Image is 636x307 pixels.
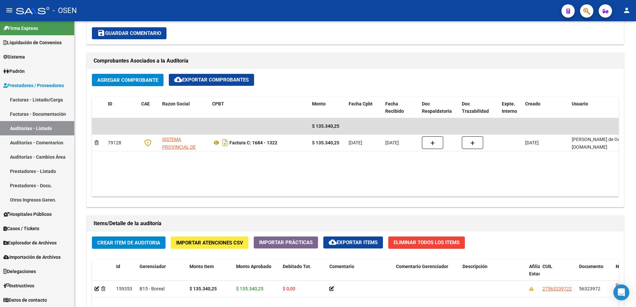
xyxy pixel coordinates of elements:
[94,56,617,66] h1: Comprobantes Asociados a la Auditoría
[221,137,229,148] i: Descargar documento
[3,82,64,89] span: Prestadores / Proveedores
[53,3,77,18] span: - OSEN
[3,225,39,232] span: Casos / Tickets
[396,264,448,269] span: Comentario Gerenciador
[3,268,36,275] span: Delegaciones
[108,140,121,145] span: 79128
[383,97,419,119] datatable-header-cell: Fecha Recibido
[3,25,38,32] span: Firma Express
[312,101,326,106] span: Monto
[212,101,224,106] span: CPBT
[526,259,540,289] datatable-header-cell: Afiliado Estado
[349,101,373,106] span: Fecha Cpbt
[542,286,572,291] span: 27563239722
[394,239,460,245] span: Eliminar Todos los Items
[385,140,399,145] span: [DATE]
[189,286,217,291] strong: $ 135.340,25
[162,101,190,106] span: Razon Social
[236,286,263,291] span: $ 135.340,25
[462,101,489,114] span: Doc Trazabilidad
[459,97,499,119] datatable-header-cell: Doc Trazabilidad
[236,264,271,269] span: Monto Aprobado
[327,259,393,289] datatable-header-cell: Comentario
[94,218,617,229] h1: Items/Detalle de la auditoría
[209,97,309,119] datatable-header-cell: CPBT
[229,140,277,145] strong: Factura C: 1684 - 1322
[3,296,47,304] span: Datos de contacto
[97,240,160,246] span: Crear Item de Auditoria
[613,284,629,300] div: Open Intercom Messenger
[309,97,346,119] datatable-header-cell: Monto
[3,53,25,61] span: Sistema
[349,140,362,145] span: [DATE]
[137,259,187,289] datatable-header-cell: Gerenciador
[97,30,161,36] span: Guardar Comentario
[162,137,196,157] span: SISTEMA PROVINCIAL DE SALUD
[139,97,159,119] datatable-header-cell: CAE
[92,74,163,86] button: Agregar Comprobante
[3,239,57,246] span: Explorador de Archivos
[323,236,383,248] button: Exportar Items
[140,286,164,291] span: B15 - Boreal
[108,101,112,106] span: ID
[522,97,569,119] datatable-header-cell: Creado
[105,97,139,119] datatable-header-cell: ID
[623,6,631,14] mat-icon: person
[169,74,254,86] button: Exportar Comprobantes
[174,76,182,83] mat-icon: cloud_download
[114,259,137,289] datatable-header-cell: Id
[312,123,339,129] span: $ 135.340,25
[579,264,603,269] span: Documento
[97,29,105,37] mat-icon: save
[388,236,465,249] button: Eliminar Todos los Items
[3,39,62,46] span: Liquidación de Convenios
[460,259,526,289] datatable-header-cell: Descripción
[187,259,233,289] datatable-header-cell: Monto Item
[259,239,313,245] span: Importar Prácticas
[329,239,378,245] span: Exportar Items
[329,238,337,246] mat-icon: cloud_download
[463,264,487,269] span: Descripción
[525,140,539,145] span: [DATE]
[116,286,132,291] span: 159353
[393,259,460,289] datatable-header-cell: Comentario Gerenciador
[579,286,600,291] span: 56323972
[283,286,295,291] span: $ 0,00
[576,259,613,289] datatable-header-cell: Documento
[3,68,25,75] span: Padrón
[159,97,209,119] datatable-header-cell: Razon Social
[280,259,327,289] datatable-header-cell: Debitado Tot.
[176,240,243,246] span: Importar Atenciones CSV
[329,264,354,269] span: Comentario
[92,236,165,249] button: Crear Item de Auditoria
[5,6,13,14] mat-icon: menu
[116,264,120,269] span: Id
[572,101,588,106] span: Usuario
[529,264,546,277] span: Afiliado Estado
[3,253,61,261] span: Importación de Archivos
[97,77,158,83] span: Agregar Comprobante
[419,97,459,119] datatable-header-cell: Doc Respaldatoria
[542,264,552,269] span: CUIL
[171,236,248,249] button: Importar Atenciones CSV
[499,97,522,119] datatable-header-cell: Expte. Interno
[189,264,214,269] span: Monto Item
[3,282,34,289] span: Instructivos
[540,259,576,289] datatable-header-cell: CUIL
[233,259,280,289] datatable-header-cell: Monto Aprobado
[141,101,150,106] span: CAE
[346,97,383,119] datatable-header-cell: Fecha Cpbt
[3,211,52,218] span: Hospitales Públicos
[140,264,166,269] span: Gerenciador
[502,101,517,114] span: Expte. Interno
[92,27,166,39] button: Guardar Comentario
[422,101,452,114] span: Doc Respaldatoria
[385,101,404,114] span: Fecha Recibido
[312,140,339,145] strong: $ 135.340,25
[525,101,540,106] span: Creado
[283,264,311,269] span: Debitado Tot.
[174,77,249,83] span: Exportar Comprobantes
[254,236,318,248] button: Importar Prácticas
